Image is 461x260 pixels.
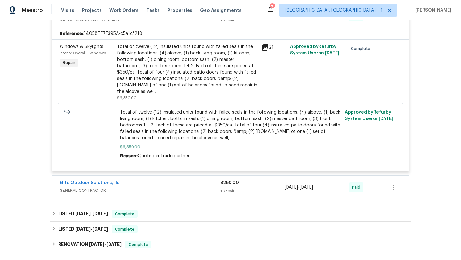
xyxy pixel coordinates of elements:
[93,227,108,231] span: [DATE]
[285,184,313,191] span: -
[89,242,122,247] span: -
[60,30,83,37] b: Reference:
[120,109,341,141] span: Total of twelve (12) insulated units found with failed seals in the following locations: (4) alco...
[82,7,102,13] span: Projects
[60,187,220,194] span: GENERAL_CONTRACTOR
[58,241,122,248] h6: RENOVATION
[285,185,298,190] span: [DATE]
[75,211,108,216] span: -
[50,237,411,252] div: RENOVATION [DATE]-[DATE]Complete
[167,7,192,13] span: Properties
[290,45,339,55] span: Approved by Refurby System User on
[300,185,313,190] span: [DATE]
[89,242,104,247] span: [DATE]
[261,44,286,51] div: 21
[50,206,411,222] div: LISTED [DATE]-[DATE]Complete
[75,227,91,231] span: [DATE]
[60,51,106,55] span: Interior Overall - Windows
[60,60,78,66] span: Repair
[117,44,257,95] div: Total of twelve (12) insulated units found with failed seals in the following locations: (4) alco...
[220,188,285,194] div: 1 Repair
[220,17,285,23] div: 1 Repair
[120,154,138,158] span: Reason:
[75,211,91,216] span: [DATE]
[352,184,363,191] span: Paid
[22,7,43,13] span: Maestro
[93,211,108,216] span: [DATE]
[325,51,339,55] span: [DATE]
[220,181,239,185] span: $250.00
[61,7,74,13] span: Visits
[112,226,137,232] span: Complete
[117,96,137,100] span: $6,350.00
[112,211,137,217] span: Complete
[120,144,341,150] span: $6,350.00
[60,45,103,49] span: Windows & Skylights
[50,222,411,237] div: LISTED [DATE]-[DATE]Complete
[75,227,108,231] span: -
[351,45,373,52] span: Complete
[345,110,393,121] span: Approved by Refurby System User on
[58,225,108,233] h6: LISTED
[146,8,160,12] span: Tasks
[58,210,108,218] h6: LISTED
[126,241,151,248] span: Complete
[270,4,274,10] div: 7
[379,117,393,121] span: [DATE]
[52,28,409,39] div: 34058TF7E395A-c5a1cf218
[200,7,242,13] span: Geo Assignments
[413,7,451,13] span: [PERSON_NAME]
[60,181,120,185] a: Elite Outdoor Solutions, llc
[109,7,139,13] span: Work Orders
[285,7,383,13] span: [GEOGRAPHIC_DATA], [GEOGRAPHIC_DATA] + 1
[138,154,190,158] span: Quote per trade partner
[106,242,122,247] span: [DATE]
